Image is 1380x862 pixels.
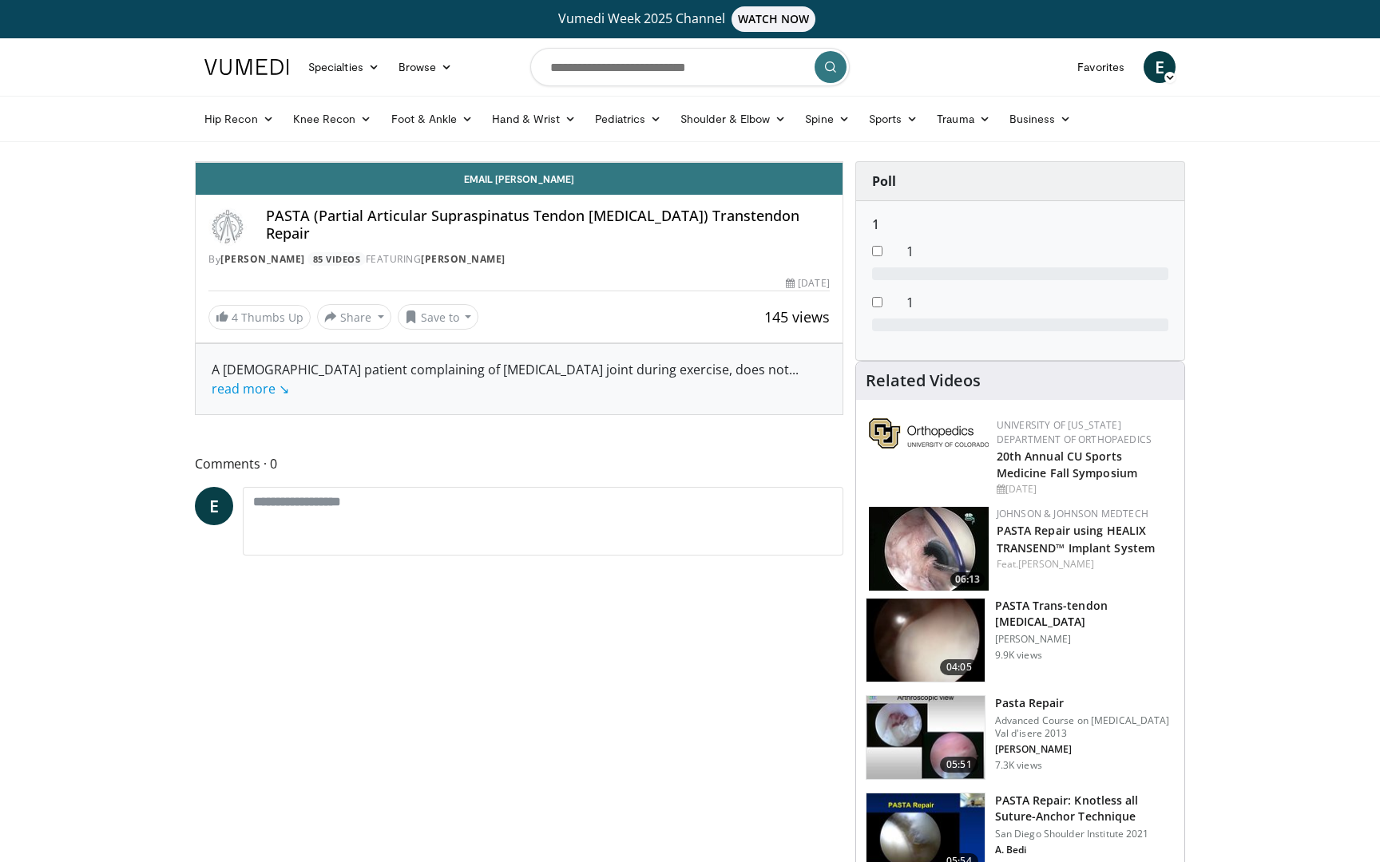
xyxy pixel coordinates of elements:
a: 85 Videos [307,252,366,266]
a: University of [US_STATE] Department of Orthopaedics [997,418,1152,446]
span: Comments 0 [195,453,843,474]
h4: Related Videos [866,371,981,390]
a: Foot & Ankle [382,103,483,135]
a: 04:05 PASTA Trans-tendon [MEDICAL_DATA] [PERSON_NAME] 9.9K views [866,598,1175,682]
a: E [195,487,233,525]
a: Pediatrics [585,103,671,135]
dd: 1 [894,242,1180,261]
img: 38730_0000_3.png.150x105_q85_crop-smart_upscale.jpg [866,599,985,682]
button: Share [317,304,391,330]
h3: PASTA Trans-tendon [MEDICAL_DATA] [995,598,1175,630]
a: Knee Recon [284,103,382,135]
video-js: Video Player [196,162,843,163]
a: Hand & Wrist [482,103,585,135]
a: Spine [795,103,859,135]
a: 20th Annual CU Sports Medicine Fall Symposium [997,449,1137,480]
img: VuMedi Logo [204,59,289,75]
div: A [DEMOGRAPHIC_DATA] patient complaining of [MEDICAL_DATA] joint during exercise, does not [212,360,827,398]
img: XzOTlMlQSGUnbGTX4xMDoxOjBrO-I4W8_15.150x105_q85_crop-smart_upscale.jpg [866,696,985,779]
p: Advanced Course on [MEDICAL_DATA] Val d'isere 2013 [995,714,1175,740]
p: A. Bedi [995,844,1175,856]
span: 04:05 [940,659,978,675]
a: Vumedi Week 2025 ChannelWATCH NOW [207,6,1173,32]
a: Business [1000,103,1081,135]
p: [PERSON_NAME] [995,633,1175,646]
div: Feat. [997,557,1172,571]
a: Shoulder & Elbow [671,103,795,135]
a: E [1144,51,1176,83]
p: 7.3K views [995,759,1042,772]
a: 06:13 [869,507,989,591]
h4: PASTA (Partial Articular Supraspinatus Tendon [MEDICAL_DATA]) Transtendon Repair [266,208,830,242]
div: [DATE] [997,482,1172,496]
a: Specialties [299,51,389,83]
p: San Diego Shoulder Institute 2021 [995,828,1175,840]
a: Browse [389,51,462,83]
a: PASTA Repair using HEALIX TRANSEND™ Implant System [997,523,1155,555]
h6: 1 [872,217,1168,232]
div: [DATE] [786,276,829,291]
a: [PERSON_NAME] [1018,557,1094,571]
a: read more ↘ [212,380,289,397]
h3: Pasta Repair [995,695,1175,711]
a: [PERSON_NAME] [220,252,305,266]
span: 145 views [764,307,830,326]
span: 06:13 [950,572,985,587]
div: By FEATURING [208,252,830,267]
p: 9.9K views [995,649,1042,662]
strong: Poll [872,172,896,190]
img: Avatar [208,208,247,246]
a: [PERSON_NAME] [421,252,506,266]
a: Sports [859,103,928,135]
img: XzOTlMlQSGUnbGTX4xMDoxOmdtO40mAx.150x105_q85_crop-smart_upscale.jpg [869,507,989,591]
dd: 1 [894,293,1180,312]
a: 4 Thumbs Up [208,305,311,330]
a: Trauma [927,103,1000,135]
span: WATCH NOW [732,6,816,32]
h3: PASTA Repair: Knotless all Suture-Anchor Technique [995,793,1175,824]
a: Johnson & Johnson MedTech [997,507,1148,520]
a: Hip Recon [195,103,284,135]
button: Save to [398,304,479,330]
span: 05:51 [940,757,978,773]
a: 05:51 Pasta Repair Advanced Course on [MEDICAL_DATA] Val d'isere 2013 [PERSON_NAME] 7.3K views [866,695,1175,780]
input: Search topics, interventions [530,48,850,86]
a: Favorites [1068,51,1134,83]
a: Email [PERSON_NAME] [196,163,843,195]
p: [PERSON_NAME] [995,743,1175,756]
img: 355603a8-37da-49b6-856f-e00d7e9307d3.png.150x105_q85_autocrop_double_scale_upscale_version-0.2.png [869,418,989,449]
span: 4 [232,310,238,325]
